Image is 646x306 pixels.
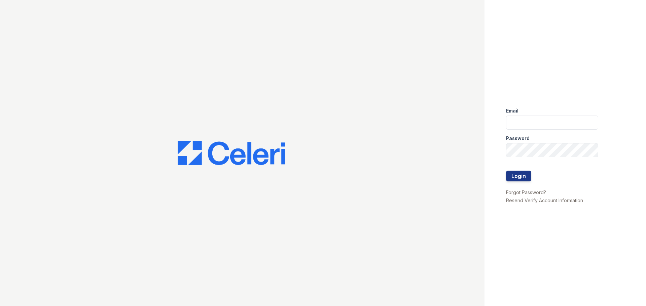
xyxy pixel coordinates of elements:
[506,198,583,203] a: Resend Verify Account Information
[178,141,285,165] img: CE_Logo_Blue-a8612792a0a2168367f1c8372b55b34899dd931a85d93a1a3d3e32e68fde9ad4.png
[506,171,531,181] button: Login
[506,189,546,195] a: Forgot Password?
[506,135,530,142] label: Password
[506,107,518,114] label: Email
